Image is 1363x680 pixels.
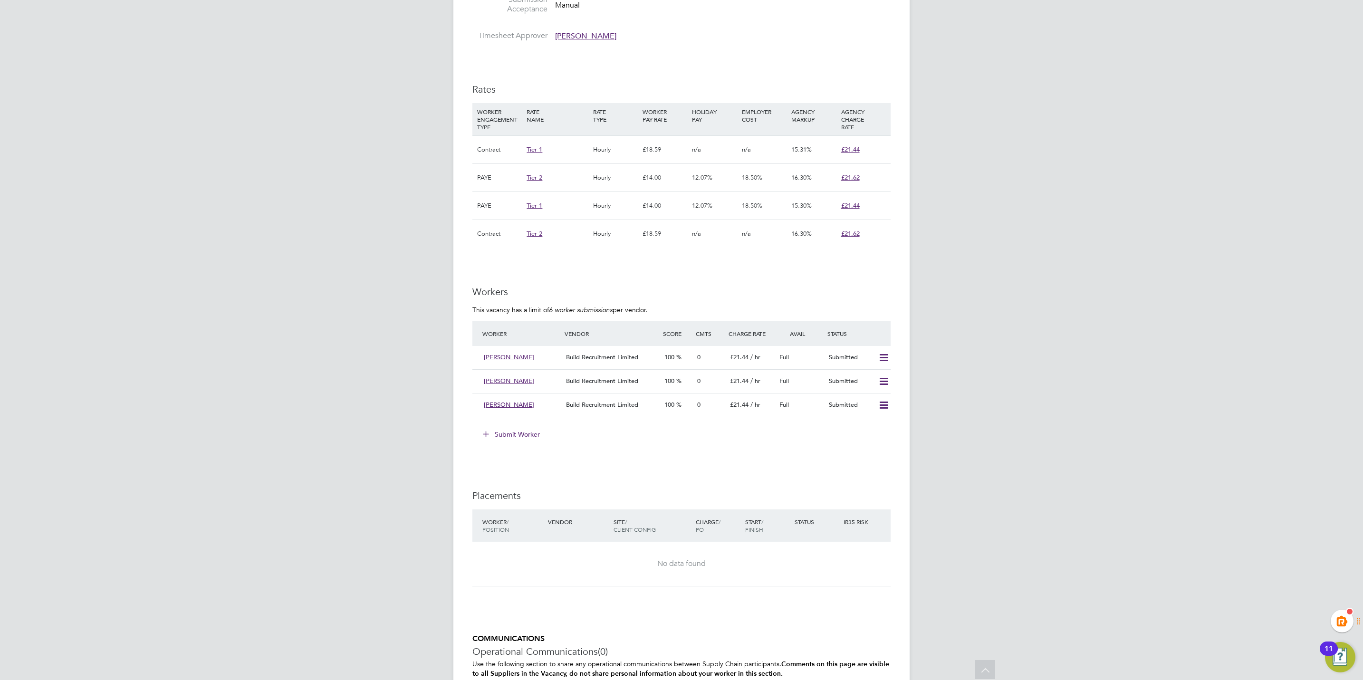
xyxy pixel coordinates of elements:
[640,136,690,163] div: £18.59
[472,83,891,96] h3: Rates
[476,427,547,442] button: Submit Worker
[1325,642,1355,672] button: Open Resource Center, 11 new notifications
[1325,649,1333,661] div: 11
[527,145,542,153] span: Tier 1
[739,103,789,128] div: EMPLOYER COST
[750,353,760,361] span: / hr
[730,401,749,409] span: £21.44
[841,230,860,238] span: £21.62
[791,145,812,153] span: 15.31%
[475,103,524,135] div: WORKER ENGAGEMENT TYPE
[779,377,789,385] span: Full
[692,230,701,238] span: n/a
[696,518,720,533] span: / PO
[614,518,656,533] span: / Client Config
[743,513,792,538] div: Start
[640,103,690,128] div: WORKER PAY RATE
[692,173,712,182] span: 12.07%
[730,377,749,385] span: £21.44
[566,401,638,409] span: Build Recruitment Limited
[791,230,812,238] span: 16.30%
[697,401,701,409] span: 0
[779,353,789,361] span: Full
[527,230,542,238] span: Tier 2
[664,377,674,385] span: 100
[591,192,640,220] div: Hourly
[472,489,891,502] h3: Placements
[825,350,874,365] div: Submitted
[690,103,739,128] div: HOLIDAY PAY
[825,374,874,389] div: Submitted
[482,559,881,569] div: No data found
[693,513,743,538] div: Charge
[480,325,562,342] div: Worker
[524,103,590,128] div: RATE NAME
[750,401,760,409] span: / hr
[776,325,825,342] div: Avail
[742,145,751,153] span: n/a
[841,145,860,153] span: £21.44
[664,353,674,361] span: 100
[472,31,547,41] label: Timesheet Approver
[484,377,534,385] span: [PERSON_NAME]
[598,645,608,658] span: (0)
[480,513,546,538] div: Worker
[841,201,860,210] span: £21.44
[825,397,874,413] div: Submitted
[779,401,789,409] span: Full
[825,325,891,342] div: Status
[692,145,701,153] span: n/a
[555,31,616,41] span: [PERSON_NAME]
[591,136,640,163] div: Hourly
[472,286,891,298] h3: Workers
[566,353,638,361] span: Build Recruitment Limited
[472,660,891,678] p: Use the following section to share any operational communications between Supply Chain participants.
[742,230,751,238] span: n/a
[562,325,661,342] div: Vendor
[692,201,712,210] span: 12.07%
[475,136,524,163] div: Contract
[693,325,726,342] div: Cmts
[527,173,542,182] span: Tier 2
[546,513,611,530] div: Vendor
[664,401,674,409] span: 100
[591,220,640,248] div: Hourly
[742,173,762,182] span: 18.50%
[697,377,701,385] span: 0
[789,103,838,128] div: AGENCY MARKUP
[841,173,860,182] span: £21.62
[839,103,888,135] div: AGENCY CHARGE RATE
[566,377,638,385] span: Build Recruitment Limited
[841,513,874,530] div: IR35 Risk
[745,518,763,533] span: / Finish
[640,220,690,248] div: £18.59
[472,306,891,314] p: This vacancy has a limit of per vendor.
[549,306,613,314] em: 6 worker submissions
[611,513,693,538] div: Site
[472,634,891,644] h5: COMMUNICATIONS
[791,173,812,182] span: 16.30%
[730,353,749,361] span: £21.44
[697,353,701,361] span: 0
[482,518,509,533] span: / Position
[484,401,534,409] span: [PERSON_NAME]
[484,353,534,361] span: [PERSON_NAME]
[591,103,640,128] div: RATE TYPE
[661,325,693,342] div: Score
[591,164,640,192] div: Hourly
[792,513,842,530] div: Status
[726,325,776,342] div: Charge Rate
[472,660,889,677] b: Comments on this page are visible to all Suppliers in the Vacancy, do not share personal informat...
[527,201,542,210] span: Tier 1
[475,192,524,220] div: PAYE
[472,645,891,658] h3: Operational Communications
[640,164,690,192] div: £14.00
[640,192,690,220] div: £14.00
[750,377,760,385] span: / hr
[475,220,524,248] div: Contract
[475,164,524,192] div: PAYE
[742,201,762,210] span: 18.50%
[791,201,812,210] span: 15.30%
